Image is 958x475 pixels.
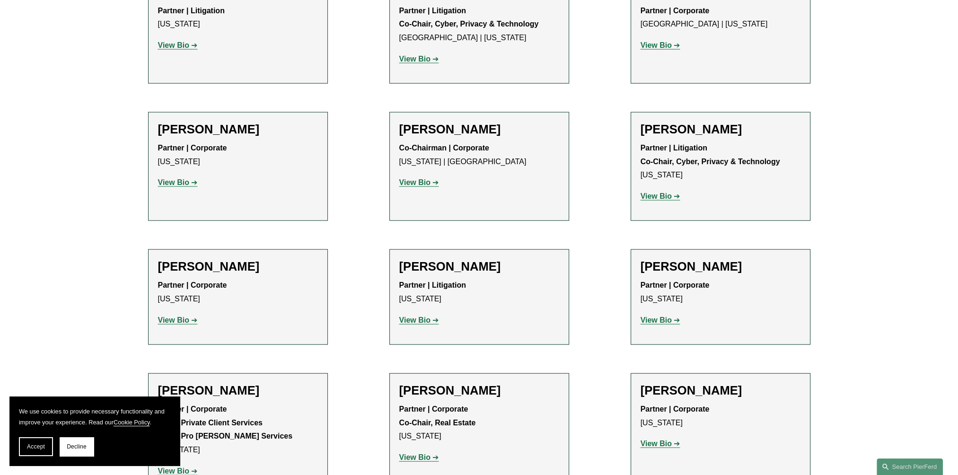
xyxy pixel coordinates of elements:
[158,41,189,49] strong: View Bio
[641,41,680,49] a: View Bio
[641,279,800,306] p: [US_STATE]
[399,4,559,45] p: [GEOGRAPHIC_DATA] | [US_STATE]
[641,41,672,49] strong: View Bio
[158,279,318,306] p: [US_STATE]
[399,453,439,461] a: View Bio
[158,467,189,475] strong: View Bio
[158,405,293,440] strong: Partner | Corporate Chair, Private Client Services Chair, Pro [PERSON_NAME] Services
[399,281,466,289] strong: Partner | Litigation
[641,281,710,289] strong: Partner | Corporate
[399,55,439,63] a: View Bio
[641,192,672,200] strong: View Bio
[399,403,559,443] p: [US_STATE]
[641,403,800,430] p: [US_STATE]
[158,122,318,137] h2: [PERSON_NAME]
[399,122,559,137] h2: [PERSON_NAME]
[158,383,318,398] h2: [PERSON_NAME]
[399,316,431,324] strong: View Bio
[399,178,431,186] strong: View Bio
[158,467,198,475] a: View Bio
[19,437,53,456] button: Accept
[158,178,198,186] a: View Bio
[641,316,680,324] a: View Bio
[158,316,198,324] a: View Bio
[9,396,180,466] section: Cookie banner
[158,316,189,324] strong: View Bio
[399,279,559,306] p: [US_STATE]
[399,405,476,427] strong: Partner | Corporate Co-Chair, Real Estate
[19,406,170,428] p: We use cookies to provide necessary functionality and improve your experience. Read our .
[399,144,489,152] strong: Co-Chairman | Corporate
[399,7,539,28] strong: Partner | Litigation Co-Chair, Cyber, Privacy & Technology
[399,453,431,461] strong: View Bio
[158,141,318,169] p: [US_STATE]
[67,443,87,450] span: Decline
[641,316,672,324] strong: View Bio
[158,7,225,15] strong: Partner | Litigation
[399,55,431,63] strong: View Bio
[158,41,198,49] a: View Bio
[158,4,318,32] p: [US_STATE]
[641,141,800,182] p: [US_STATE]
[60,437,94,456] button: Decline
[641,405,710,413] strong: Partner | Corporate
[641,4,800,32] p: [GEOGRAPHIC_DATA] | [US_STATE]
[158,403,318,457] p: [US_STATE]
[641,440,672,448] strong: View Bio
[641,144,780,166] strong: Partner | Litigation Co-Chair, Cyber, Privacy & Technology
[641,259,800,274] h2: [PERSON_NAME]
[399,141,559,169] p: [US_STATE] | [GEOGRAPHIC_DATA]
[641,7,710,15] strong: Partner | Corporate
[641,440,680,448] a: View Bio
[158,259,318,274] h2: [PERSON_NAME]
[158,178,189,186] strong: View Bio
[399,178,439,186] a: View Bio
[399,383,559,398] h2: [PERSON_NAME]
[114,419,150,426] a: Cookie Policy
[641,383,800,398] h2: [PERSON_NAME]
[641,192,680,200] a: View Bio
[877,458,943,475] a: Search this site
[641,122,800,137] h2: [PERSON_NAME]
[399,316,439,324] a: View Bio
[399,259,559,274] h2: [PERSON_NAME]
[158,281,227,289] strong: Partner | Corporate
[27,443,45,450] span: Accept
[158,144,227,152] strong: Partner | Corporate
